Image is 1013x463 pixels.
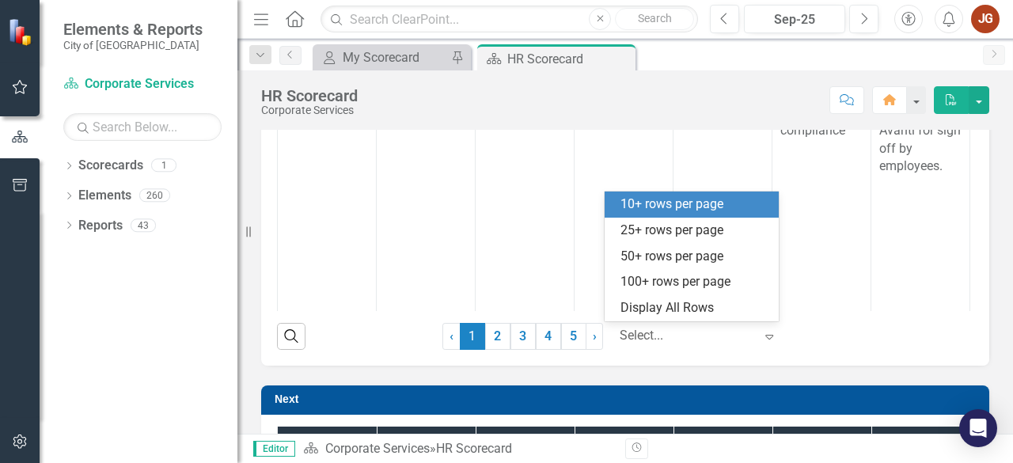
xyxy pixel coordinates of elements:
[139,189,170,203] div: 260
[131,218,156,232] div: 43
[63,20,203,39] span: Elements & Reports
[638,12,672,25] span: Search
[325,441,430,456] a: Corporate Services
[261,87,358,104] div: HR Scorecard
[63,39,203,51] small: City of [GEOGRAPHIC_DATA]
[343,47,447,67] div: My Scorecard
[485,323,510,350] a: 2
[275,393,981,405] h3: Next
[436,441,512,456] div: HR Scorecard
[78,187,131,205] a: Elements
[8,17,36,45] img: ClearPoint Strategy
[261,104,358,116] div: Corporate Services
[78,157,143,175] a: Scorecards
[749,10,840,29] div: Sep-25
[450,328,453,343] span: ‹
[780,32,850,137] span: Update employment policies to ensure legislative compliance
[744,5,845,33] button: Sep-25
[620,222,769,240] div: 25+ rows per page
[620,299,769,317] div: Display All Rows
[321,6,698,33] input: Search ClearPoint...
[536,323,561,350] a: 4
[460,323,485,350] span: 1
[620,248,769,266] div: 50+ rows per page
[63,113,222,141] input: Search Below...
[615,8,694,30] button: Search
[561,323,586,350] a: 5
[959,409,997,447] div: Open Intercom Messenger
[303,440,613,458] div: »
[507,49,632,69] div: HR Scorecard
[620,195,769,214] div: 10+ rows per page
[317,47,447,67] a: My Scorecard
[620,273,769,291] div: 100+ rows per page
[151,159,176,173] div: 1
[63,75,222,93] a: Corporate Services
[971,5,1000,33] button: JG
[253,441,295,457] span: Editor
[593,328,597,343] span: ›
[78,217,123,235] a: Reports
[510,323,536,350] a: 3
